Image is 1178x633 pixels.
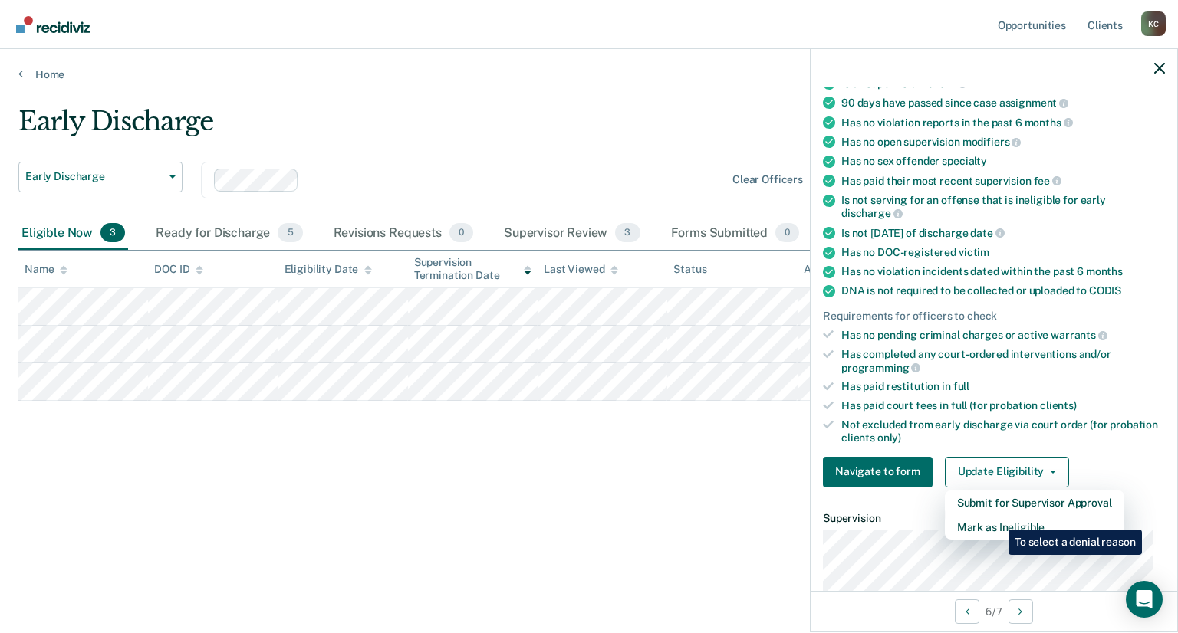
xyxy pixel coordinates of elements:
[1051,329,1107,341] span: warrants
[615,223,640,243] span: 3
[841,328,1165,342] div: Has no pending criminal charges or active
[18,106,902,149] div: Early Discharge
[732,173,803,186] div: Clear officers
[877,431,901,444] span: only)
[841,174,1165,188] div: Has paid their most recent supervision
[841,380,1165,393] div: Has paid restitution in
[811,591,1177,631] div: 6 / 7
[962,136,1022,148] span: modifiers
[841,246,1165,259] div: Has no DOC-registered
[841,226,1165,240] div: Is not [DATE] of discharge
[953,380,969,392] span: full
[414,256,531,282] div: Supervision Termination Date
[841,418,1165,444] div: Not excluded from early discharge via court order (for probation clients
[1141,11,1166,36] button: Profile dropdown button
[673,263,706,276] div: Status
[501,217,643,251] div: Supervisor Review
[841,135,1165,149] div: Has no open supervision
[1034,175,1061,187] span: fee
[841,207,903,219] span: discharge
[154,263,203,276] div: DOC ID
[999,97,1068,109] span: assignment
[278,223,302,243] span: 5
[955,599,979,624] button: Previous Opportunity
[841,362,920,374] span: programming
[841,265,1165,278] div: Has no violation incidents dated within the past 6
[1086,265,1123,277] span: months
[841,155,1165,168] div: Has no sex offender
[775,223,799,243] span: 0
[25,170,163,183] span: Early Discharge
[18,217,128,251] div: Eligible Now
[1089,284,1121,297] span: CODIS
[285,263,373,276] div: Eligibility Date
[544,263,618,276] div: Last Viewed
[1040,399,1077,412] span: clients)
[945,490,1124,515] button: Submit for Supervisor Approval
[668,217,803,251] div: Forms Submitted
[841,399,1165,412] div: Has paid court fees in full (for probation
[1009,599,1033,624] button: Next Opportunity
[25,263,67,276] div: Name
[841,194,1165,220] div: Is not serving for an offense that is ineligible for early
[16,16,90,33] img: Recidiviz
[945,457,1069,487] button: Update Eligibility
[823,457,933,487] button: Navigate to form
[449,223,473,243] span: 0
[841,96,1165,110] div: 90 days have passed since case
[1141,11,1166,36] div: K C
[1025,116,1073,129] span: months
[823,457,939,487] a: Navigate to form link
[823,512,1165,525] dt: Supervision
[100,223,125,243] span: 3
[804,263,876,276] div: Assigned to
[942,155,987,167] span: specialty
[945,515,1124,540] button: Mark as Ineligible
[841,284,1165,297] div: DNA is not required to be collected or uploaded to
[18,67,1160,81] a: Home
[331,217,476,251] div: Revisions Requests
[823,310,1165,323] div: Requirements for officers to check
[841,116,1165,130] div: Has no violation reports in the past 6
[841,348,1165,374] div: Has completed any court-ordered interventions and/or
[1126,581,1163,618] div: Open Intercom Messenger
[970,227,1004,239] span: date
[153,217,305,251] div: Ready for Discharge
[959,246,989,258] span: victim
